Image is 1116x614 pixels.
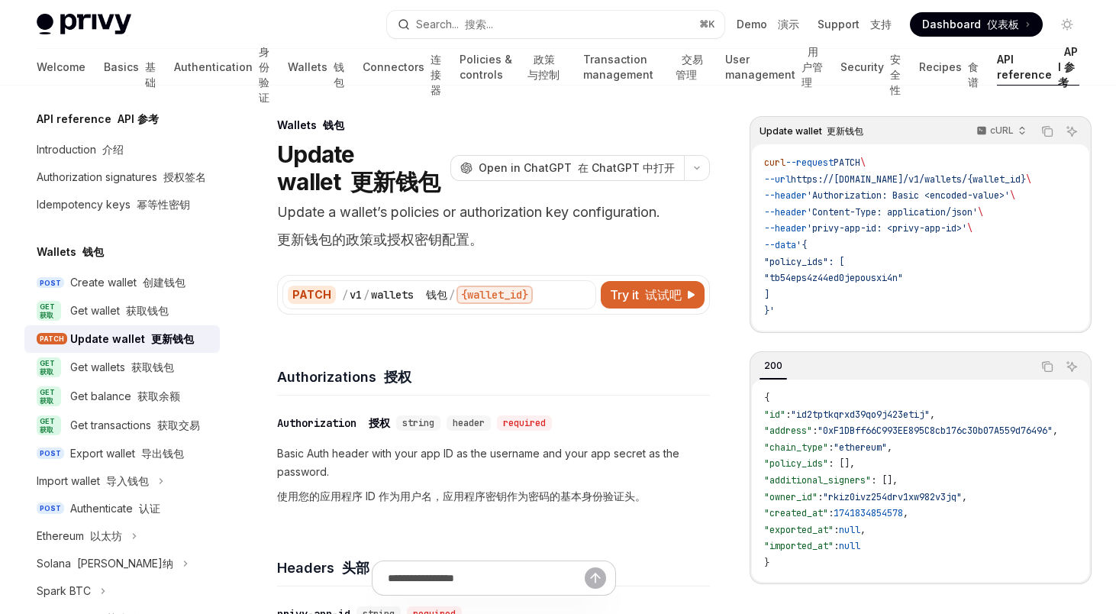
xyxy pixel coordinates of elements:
span: --header [764,206,807,218]
font: 创建钱包 [143,276,185,289]
font: 政策与控制 [527,53,560,81]
span: , [1053,425,1058,437]
font: 连接器 [431,53,441,96]
button: Toggle Ethereum section [24,522,220,550]
a: Connectors 连接器 [363,49,441,86]
a: POSTCreate wallet 创建钱包 [24,269,220,296]
span: ⌘ K [699,18,715,31]
p: Basic Auth header with your app ID as the username and your app secret as the password. [277,444,710,512]
span: \ [1010,189,1015,202]
span: "created_at" [764,507,828,519]
a: GET 获取Get wallet 获取钱包 [24,296,220,325]
span: { [764,392,769,404]
div: Idempotency keys [37,196,190,214]
font: 搜索... [465,18,493,31]
font: 认证 [139,502,160,515]
span: "rkiz0ivz254drv1xw982v3jq" [823,491,962,503]
font: 支持 [870,18,892,31]
h1: Update wallet [277,141,444,196]
font: 使用您的应用程序 ID 作为用户名，应用程序密钥作为密码的基本身份验证头。 [277,490,646,503]
div: Update wallet [70,330,194,348]
font: 钱包 [426,288,447,302]
font: 用户管理 [802,45,823,89]
div: Ethereum [37,527,122,545]
span: POST [37,503,64,514]
span: PATCH [834,157,860,169]
font: 更新钱包 [827,125,863,137]
font: [PERSON_NAME]纳 [77,557,173,570]
p: cURL [990,124,1014,137]
font: 钱包 [82,245,104,258]
div: Get wallets [70,358,174,376]
button: Toggle Solana section [24,550,220,577]
span: "policy_ids": [ [764,256,844,268]
div: Create wallet [70,273,185,292]
font: 仪表板 [987,18,1019,31]
span: "additional_signers" [764,474,871,486]
a: Transaction management 交易管理 [583,49,706,86]
font: 获取 [40,311,53,319]
a: Wallets 钱包 [288,49,344,86]
div: Wallets [277,118,710,133]
button: Open search [387,11,725,38]
p: Update a wallet’s policies or authorization key configuration. [277,202,710,257]
div: Import wallet [37,472,149,490]
span: header [453,417,485,429]
font: 导入钱包 [106,474,149,487]
div: Search... [416,15,493,34]
span: https://[DOMAIN_NAME]/v1/wallets/{wallet_id} [791,173,1026,186]
a: Authorization signatures 授权签名 [24,163,220,191]
span: : [828,507,834,519]
span: , [930,409,935,421]
div: / [449,287,455,302]
button: Ask AI [1062,357,1082,376]
h5: Wallets [37,243,104,261]
div: Export wallet [70,444,184,463]
span: : [834,540,839,552]
div: Authorization [277,415,390,431]
span: 'Content-Type: application/json' [807,206,978,218]
div: required [497,415,552,431]
font: 更新钱包 [350,168,440,196]
span: \ [967,222,972,234]
a: Policies & controls 政策与控制 [460,49,565,86]
span: "0xF1DBff66C993EE895C8cb176c30b07A559d76496" [818,425,1053,437]
a: Idempotency keys 幂等性密钥 [24,191,220,218]
span: }' [764,305,775,317]
font: 获取 [40,367,53,376]
div: Get balance [70,387,180,406]
button: Toggle Spark BTC section [24,577,220,605]
a: POSTExport wallet 导出钱包 [24,440,220,467]
span: ] [764,289,769,301]
h4: Authorizations [277,367,710,387]
h5: API reference [37,110,159,128]
a: Dashboard 仪表板 [910,12,1043,37]
div: Spark BTC [37,582,91,600]
span: POST [37,277,64,289]
span: POST [37,448,64,459]
span: "id2tptkqrxd39qo9j423etij" [791,409,930,421]
button: Try it 试试吧 [601,281,705,309]
font: API 参考 [118,112,159,125]
span: , [860,524,866,536]
a: POSTAuthenticate 认证 [24,495,220,522]
font: 导出钱包 [141,447,184,460]
img: light logo [37,14,131,35]
font: 介绍 [102,143,124,156]
span: "chain_type" [764,441,828,454]
font: 试试吧 [645,287,682,302]
font: 交易管理 [676,53,703,81]
span: "policy_ids" [764,457,828,470]
span: string [402,417,434,429]
font: 授权 [369,416,390,430]
div: Get transactions [70,416,200,435]
button: Open in ChatGPT 在 ChatGPT 中打开 [450,155,684,181]
span: GET [37,386,61,406]
span: "exported_at" [764,524,834,536]
div: Get wallet [70,302,169,320]
span: Open in ChatGPT [479,160,675,176]
font: 以太坊 [90,529,122,542]
span: null [839,524,860,536]
font: 钱包 [323,118,344,131]
font: 食谱 [968,60,979,89]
